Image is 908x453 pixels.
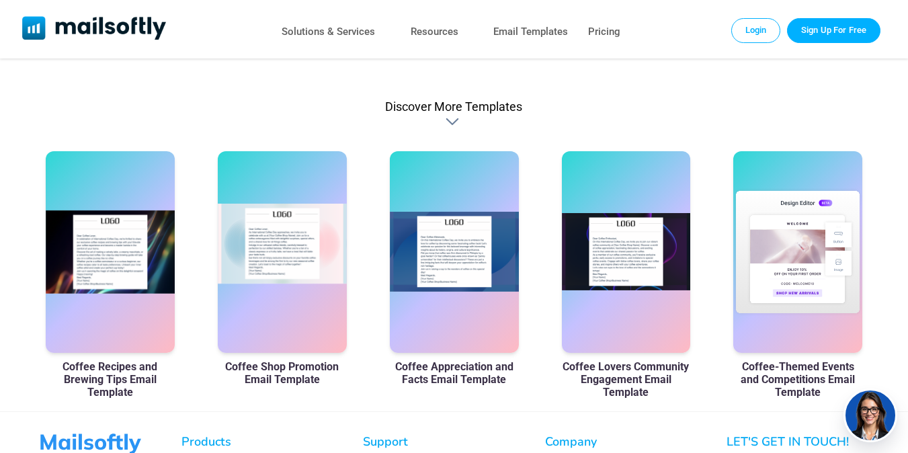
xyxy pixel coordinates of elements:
[731,18,781,42] a: Login
[46,360,175,399] a: Coffee Recipes and Brewing Tips Email Template
[446,115,462,128] div: Discover More Templates
[588,22,620,42] a: Pricing
[787,18,880,42] a: Trial
[411,22,458,42] a: Resources
[390,360,519,386] a: Coffee Appreciation and Facts Email Template
[562,360,691,399] a: Coffee Lovers Community Engagement Email Template
[218,360,347,386] a: Coffee Shop Promotion Email Template
[282,22,375,42] a: Solutions & Services
[22,16,167,42] a: Mailsoftly
[733,360,862,399] a: Coffee-Themed Events and Competitions Email Template
[385,99,522,114] div: Discover More Templates
[493,22,568,42] a: Email Templates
